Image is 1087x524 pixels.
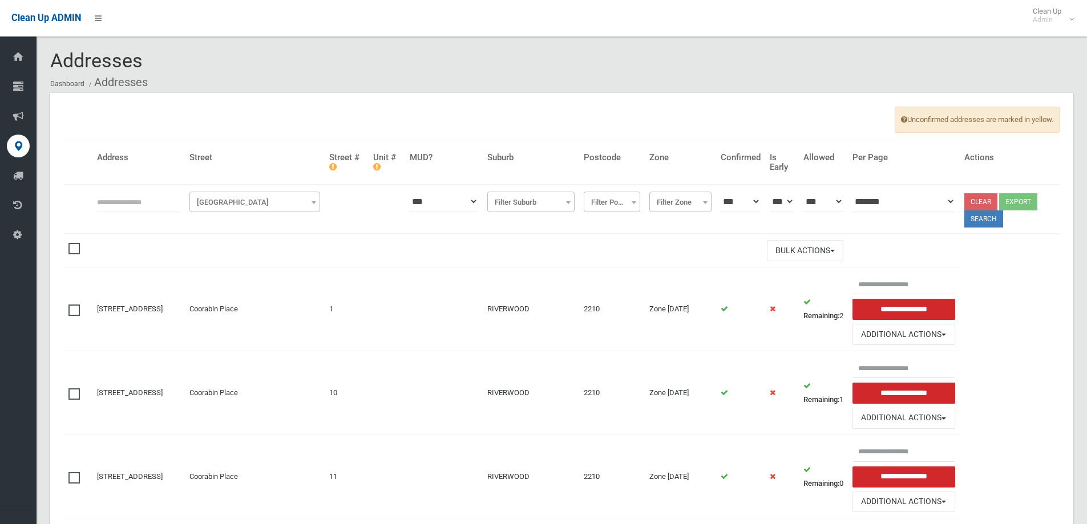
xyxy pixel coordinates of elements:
[410,153,478,163] h4: MUD?
[483,434,579,518] td: RIVERWOOD
[964,210,1003,228] button: Search
[487,153,575,163] h4: Suburb
[649,153,712,163] h4: Zone
[964,153,1056,163] h4: Actions
[483,351,579,435] td: RIVERWOOD
[579,267,645,351] td: 2210
[483,267,579,351] td: RIVERWOOD
[584,192,640,212] span: Filter Postcode
[799,434,848,518] td: 0
[721,153,761,163] h4: Confirmed
[799,267,848,351] td: 2
[50,49,143,72] span: Addresses
[803,311,839,320] strong: Remaining:
[185,434,325,518] td: Coorabin Place
[803,153,843,163] h4: Allowed
[645,351,716,435] td: Zone [DATE]
[325,351,369,435] td: 10
[852,153,955,163] h4: Per Page
[86,72,148,93] li: Addresses
[999,193,1037,210] button: Export
[97,388,163,397] a: [STREET_ADDRESS]
[799,351,848,435] td: 1
[192,194,317,210] span: Filter Street
[97,304,163,313] a: [STREET_ADDRESS]
[487,192,575,212] span: Filter Suburb
[895,107,1060,133] span: Unconfirmed addresses are marked in yellow.
[579,434,645,518] td: 2210
[1033,15,1061,24] small: Admin
[645,434,716,518] td: Zone [DATE]
[652,194,709,210] span: Filter Zone
[649,192,712,212] span: Filter Zone
[325,267,369,351] td: 1
[490,194,572,210] span: Filter Suburb
[1027,7,1073,24] span: Clean Up
[852,408,955,429] button: Additional Actions
[373,153,401,172] h4: Unit #
[325,434,369,518] td: 11
[189,153,320,163] h4: Street
[97,153,180,163] h4: Address
[584,153,640,163] h4: Postcode
[11,13,81,23] span: Clean Up ADMIN
[852,324,955,345] button: Additional Actions
[803,479,839,488] strong: Remaining:
[767,240,843,261] button: Bulk Actions
[852,491,955,513] button: Additional Actions
[587,194,637,210] span: Filter Postcode
[329,153,364,172] h4: Street #
[964,193,997,210] a: Clear
[579,351,645,435] td: 2210
[770,153,794,172] h4: Is Early
[185,351,325,435] td: Coorabin Place
[189,192,320,212] span: Filter Street
[185,267,325,351] td: Coorabin Place
[645,267,716,351] td: Zone [DATE]
[50,80,84,88] a: Dashboard
[803,395,839,404] strong: Remaining:
[97,472,163,481] a: [STREET_ADDRESS]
